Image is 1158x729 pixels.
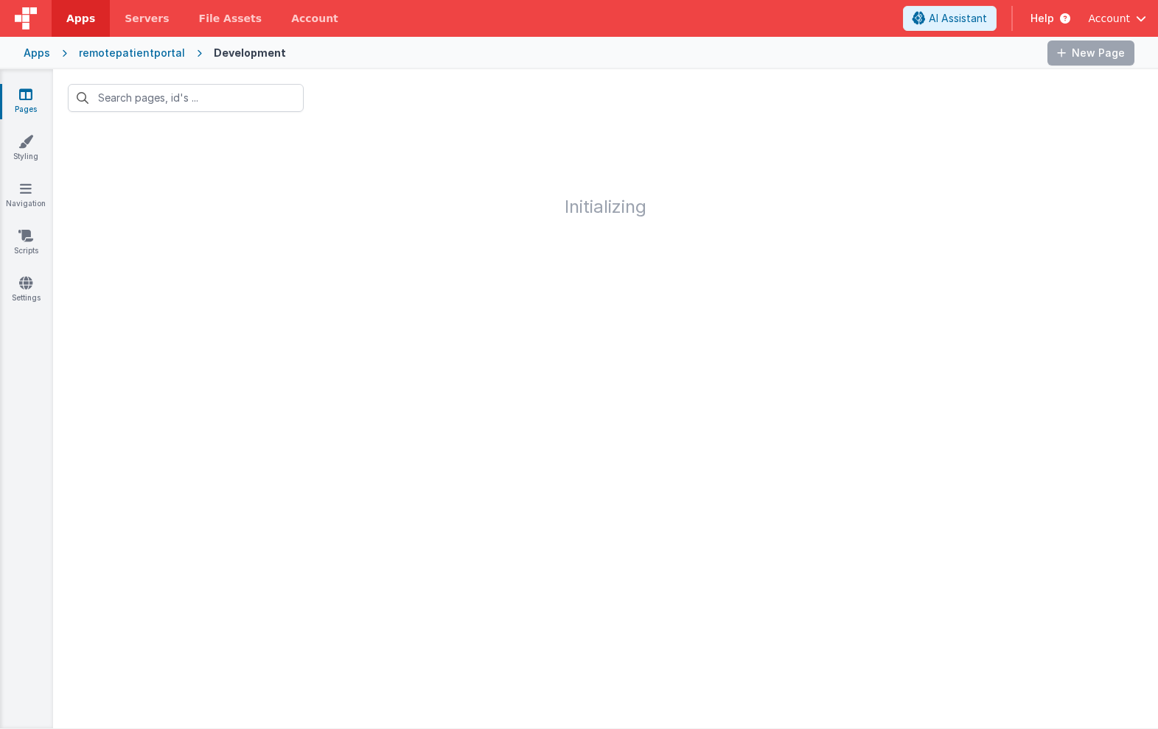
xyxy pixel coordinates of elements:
[1047,40,1134,66] button: New Page
[1030,11,1054,26] span: Help
[53,127,1158,216] h1: Initializing
[68,84,304,112] input: Search pages, id's ...
[214,46,286,60] div: Development
[929,11,987,26] span: AI Assistant
[199,11,262,26] span: File Assets
[903,6,997,31] button: AI Assistant
[1088,11,1130,26] span: Account
[79,46,185,60] div: remotepatientportal
[1088,11,1146,26] button: Account
[66,11,95,26] span: Apps
[24,46,50,60] div: Apps
[125,11,169,26] span: Servers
